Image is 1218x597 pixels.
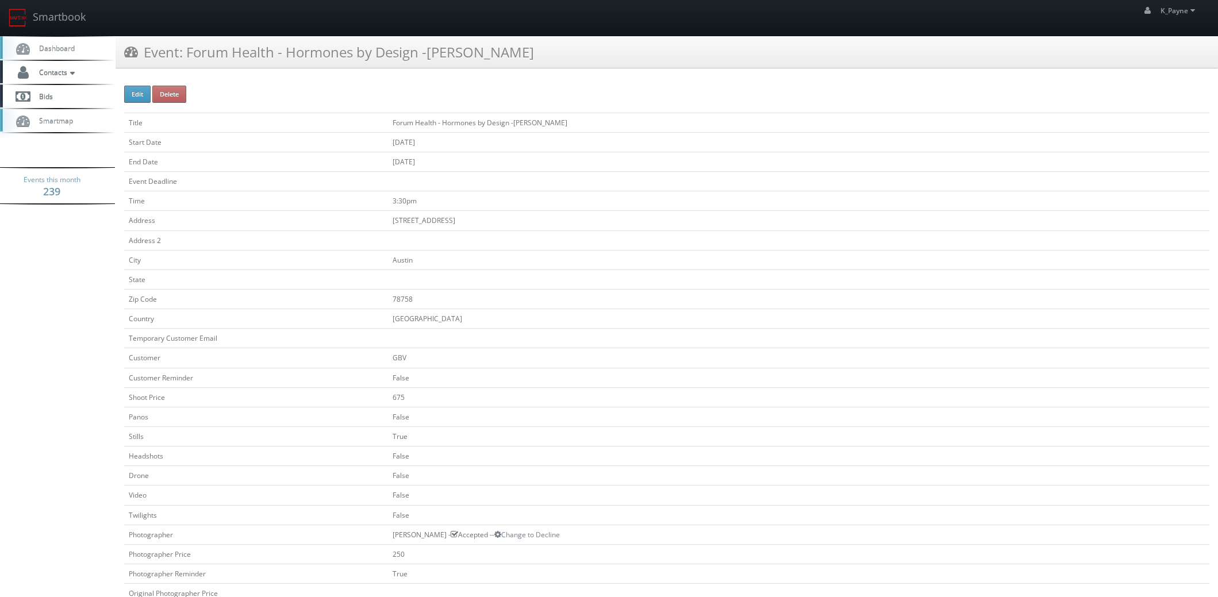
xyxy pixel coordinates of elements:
[124,407,388,426] td: Panos
[124,113,388,132] td: Title
[388,309,1209,329] td: [GEOGRAPHIC_DATA]
[124,172,388,191] td: Event Deadline
[124,348,388,368] td: Customer
[124,289,388,309] td: Zip Code
[124,250,388,269] td: City
[124,269,388,289] td: State
[388,486,1209,505] td: False
[124,387,388,407] td: Shoot Price
[388,250,1209,269] td: Austin
[1161,6,1198,16] span: K_Payne
[9,9,27,27] img: smartbook-logo.png
[388,368,1209,387] td: False
[43,184,60,198] strong: 239
[388,505,1209,525] td: False
[124,86,151,103] button: Edit
[388,544,1209,564] td: 250
[152,86,186,103] button: Delete
[124,426,388,446] td: Stills
[124,42,534,62] h3: Event: Forum Health - Hormones by Design -[PERSON_NAME]
[388,407,1209,426] td: False
[124,152,388,171] td: End Date
[124,329,388,348] td: Temporary Customer Email
[124,544,388,564] td: Photographer Price
[33,43,75,53] span: Dashboard
[33,91,53,101] span: Bids
[33,115,73,125] span: Smartmap
[24,174,80,186] span: Events this month
[388,446,1209,466] td: False
[388,426,1209,446] td: True
[388,348,1209,368] td: GBV
[124,446,388,466] td: Headshots
[124,230,388,250] td: Address 2
[124,191,388,211] td: Time
[388,387,1209,407] td: 675
[33,67,78,77] span: Contacts
[124,211,388,230] td: Address
[388,525,1209,544] td: [PERSON_NAME] - Accepted --
[124,505,388,525] td: Twilights
[124,368,388,387] td: Customer Reminder
[124,486,388,505] td: Video
[124,525,388,544] td: Photographer
[494,530,560,540] a: Change to Decline
[124,564,388,583] td: Photographer Reminder
[388,113,1209,132] td: Forum Health - Hormones by Design -[PERSON_NAME]
[388,211,1209,230] td: [STREET_ADDRESS]
[124,132,388,152] td: Start Date
[388,191,1209,211] td: 3:30pm
[388,564,1209,583] td: True
[388,466,1209,486] td: False
[388,132,1209,152] td: [DATE]
[124,309,388,329] td: Country
[388,289,1209,309] td: 78758
[388,152,1209,171] td: [DATE]
[124,466,388,486] td: Drone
